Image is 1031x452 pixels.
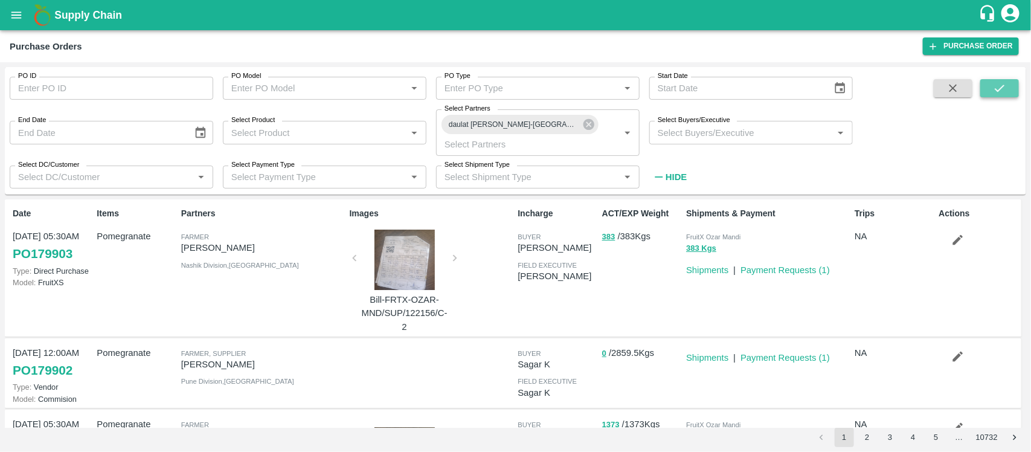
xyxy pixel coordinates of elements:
p: Sagar K [518,386,597,399]
button: 1373 [602,418,620,432]
p: [PERSON_NAME] [181,241,345,254]
a: Supply Chain [54,7,978,24]
span: buyer [518,421,541,428]
a: Purchase Order [923,37,1019,55]
p: / 383 Kgs [602,230,681,244]
label: Select Shipment Type [445,160,510,170]
button: Choose date [829,77,852,100]
label: PO Type [445,71,471,81]
p: Pomegranate [97,418,176,431]
input: Select Product [226,124,403,140]
div: | [728,346,736,364]
p: Actions [939,207,1018,220]
p: Partners [181,207,345,220]
a: PO179902 [13,360,72,381]
p: Sagar K [518,358,597,371]
button: open drawer [2,1,30,29]
button: Hide [649,167,690,187]
button: Open [406,125,422,141]
div: account of current user [1000,2,1021,28]
p: [PERSON_NAME] [518,241,597,254]
p: NA [855,230,934,243]
div: daulat [PERSON_NAME]-[GEOGRAPHIC_DATA] , Nashik-9850697487 [442,115,599,134]
span: Model: [13,278,36,287]
button: Go to page 5 [927,428,946,447]
a: Payment Requests (1) [740,265,830,275]
span: daulat [PERSON_NAME]-[GEOGRAPHIC_DATA] , Nashik-9850697487 [442,118,586,131]
input: Select Shipment Type [440,169,600,185]
span: buyer [518,233,541,241]
button: Open [193,169,209,185]
span: Farmer [181,233,209,241]
p: Shipments & Payment [686,207,850,220]
label: Select Product [231,115,275,125]
span: FruitX Ozar Mandi [686,233,740,241]
button: Open [833,125,849,141]
p: Items [97,207,176,220]
p: ACT/EXP Weight [602,207,681,220]
p: [PERSON_NAME] [518,270,597,283]
button: Go to next page [1005,428,1024,447]
label: End Date [18,115,46,125]
div: | [728,259,736,277]
p: NA [855,346,934,360]
input: Select DC/Customer [13,169,190,185]
label: Select Buyers/Executive [658,115,730,125]
p: Commision [13,393,92,405]
input: Enter PO Model [226,80,403,96]
a: Shipments [686,353,728,363]
label: Select DC/Customer [18,160,79,170]
span: Nashik Division , [GEOGRAPHIC_DATA] [181,262,299,269]
a: Payment Requests (1) [740,353,830,363]
button: Go to page 10732 [972,428,1001,447]
span: field executive [518,262,577,269]
p: [DATE] 05:30AM [13,230,92,243]
label: Start Date [658,71,688,81]
p: FruitXS [13,277,92,288]
span: field executive [518,378,577,385]
span: Type: [13,266,31,276]
button: Open [620,169,635,185]
p: / 2859.5 Kgs [602,346,681,360]
label: Select Partners [445,104,490,114]
nav: pagination navigation [810,428,1026,447]
button: 383 Kgs [686,242,716,256]
button: Go to page 2 [858,428,877,447]
button: page 1 [835,428,854,447]
p: Direct Purchase [13,265,92,277]
input: Enter PO ID [10,77,213,100]
button: Open [406,80,422,96]
span: Type: [13,383,31,392]
button: Go to page 4 [904,428,923,447]
p: Bill-FRTX-OZAR-MND/SUP/122156/C-2 [359,293,450,334]
input: Select Partners [440,136,600,152]
p: Trips [855,207,934,220]
p: / 1373 Kgs [602,418,681,431]
span: Farmer, Supplier [181,350,246,357]
input: Select Payment Type [226,169,387,185]
b: Supply Chain [54,9,122,21]
span: buyer [518,350,541,357]
input: Enter PO Type [440,80,616,96]
button: Open [620,125,635,141]
button: Open [620,80,635,96]
button: Go to page 3 [881,428,900,447]
span: Pune Division , [GEOGRAPHIC_DATA] [181,378,294,385]
a: Shipments [686,265,728,275]
p: [DATE] 05:30AM [13,418,92,431]
button: Choose date [189,121,212,144]
p: Date [13,207,92,220]
p: NA [855,418,934,431]
p: Images [350,207,513,220]
label: PO Model [231,71,262,81]
input: Select Buyers/Executive [653,124,829,140]
button: 383 [602,230,615,244]
button: 0 [602,347,606,361]
p: Incharge [518,207,597,220]
p: Vendor [13,381,92,393]
div: … [949,432,969,444]
div: Purchase Orders [10,39,82,54]
input: End Date [10,121,184,144]
div: customer-support [978,4,1000,26]
span: FruitX Ozar Mandi [686,421,740,428]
